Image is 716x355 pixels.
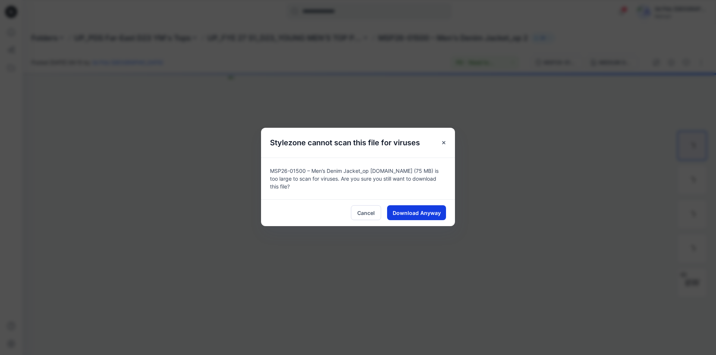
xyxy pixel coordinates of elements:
[387,205,446,220] button: Download Anyway
[357,209,375,217] span: Cancel
[261,128,429,158] h5: Stylezone cannot scan this file for viruses
[393,209,441,217] span: Download Anyway
[351,205,381,220] button: Cancel
[437,136,450,149] button: Close
[261,158,455,199] div: MSP26-01500 – Men’s Denim Jacket_op [DOMAIN_NAME] (75 MB) is too large to scan for viruses. Are y...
